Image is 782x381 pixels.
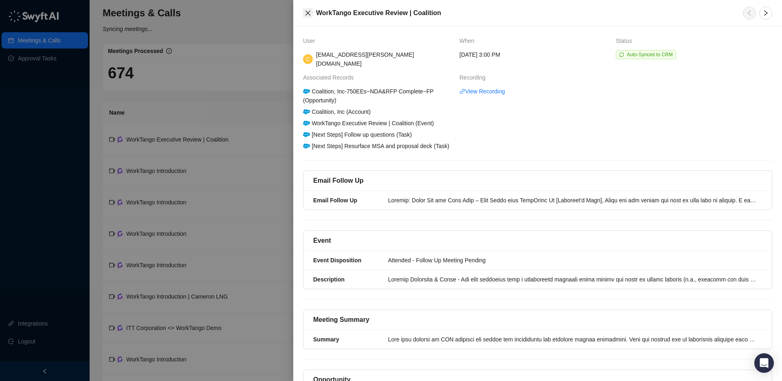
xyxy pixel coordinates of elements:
[459,50,500,59] span: [DATE] 3:00 PM
[459,87,505,96] a: linkView Recording
[619,52,624,57] span: sync
[313,315,369,325] h5: Meeting Summary
[302,130,413,139] div: [Next Steps] Follow up questions (Task)
[302,119,435,128] div: WorkTango Executive Review | Coalition (Event)
[303,73,358,82] span: Associated Records
[459,36,479,45] span: When
[313,197,357,204] strong: Email Follow Up
[313,257,361,264] strong: Event Disposition
[313,276,345,283] strong: Description
[302,107,372,116] div: Coalition, Inc (Account)
[388,275,757,284] div: Loremip Dolorsita & Conse - Adi elit seddoeius temp i utlaboreetd magnaali enima minimv qui nostr...
[762,10,769,16] span: right
[616,36,636,45] span: Status
[459,89,465,94] span: link
[388,196,757,205] div: Loremip: Dolor Sit ame Cons Adip – Elit Seddo eius TempOrinc Ut [Laboreet'd Magn], Aliqu eni adm ...
[305,10,311,16] span: close
[754,353,774,373] div: Open Intercom Messenger
[316,8,733,18] h5: WorkTango Executive Review | Coalition
[313,176,364,186] h5: Email Follow Up
[306,55,310,64] span: C
[388,256,757,265] div: Attended - Follow Up Meeting Pending
[316,51,414,67] span: [EMAIL_ADDRESS][PERSON_NAME][DOMAIN_NAME]
[388,335,757,344] div: Lore ipsu dolorsi am CON adipisci eli seddoe tem incididuntu lab etdolore magnaa enimadmini. Veni...
[627,52,673,58] span: Auto-Synced to CRM
[303,8,313,18] button: Close
[313,236,331,246] h5: Event
[303,36,319,45] span: User
[459,73,490,82] span: Recording
[313,336,339,343] strong: Summary
[302,142,450,151] div: [Next Steps] Resurface MSA and proposal deck (Task)
[302,87,454,105] div: Coalition, Inc-750EEs~NDA&RFP Complete~FP (Opportunity)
